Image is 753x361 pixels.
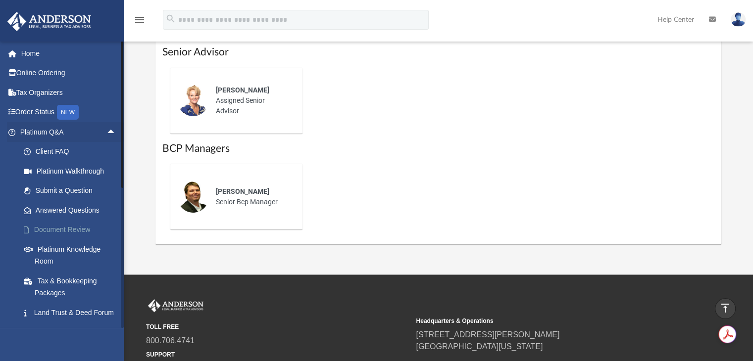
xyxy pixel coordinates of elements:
span: [PERSON_NAME] [216,86,269,94]
a: Portal Feedback [14,322,131,342]
a: Tax & Bookkeeping Packages [14,271,131,303]
a: Answered Questions [14,200,131,220]
img: Anderson Advisors Platinum Portal [146,299,205,312]
a: Tax Organizers [7,83,131,102]
div: Assigned Senior Advisor [209,78,296,123]
a: 800.706.4741 [146,336,195,345]
a: Order StatusNEW [7,102,131,123]
img: thumbnail [177,85,209,116]
i: vertical_align_top [719,302,731,314]
a: Document Review [14,220,131,240]
a: Platinum Walkthrough [14,161,131,181]
a: [STREET_ADDRESS][PERSON_NAME] [416,330,559,339]
img: Anderson Advisors Platinum Portal [4,12,94,31]
small: Headquarters & Operations [416,316,679,325]
small: SUPPORT [146,350,409,359]
a: Submit a Question [14,181,131,201]
small: TOLL FREE [146,322,409,331]
div: NEW [57,105,79,120]
a: Client FAQ [14,142,131,162]
a: Online Ordering [7,63,131,83]
h1: Senior Advisor [162,45,715,59]
span: [PERSON_NAME] [216,187,269,195]
span: arrow_drop_up [106,122,126,142]
a: vertical_align_top [715,298,736,319]
a: menu [134,19,146,26]
h1: BCP Managers [162,141,715,156]
div: Senior Bcp Manager [209,180,296,214]
a: Platinum Q&Aarrow_drop_up [7,122,131,142]
i: menu [134,14,146,26]
img: thumbnail [177,181,209,213]
img: User Pic [731,12,746,27]
a: Land Trust & Deed Forum [14,303,131,322]
a: [GEOGRAPHIC_DATA][US_STATE] [416,342,543,351]
a: Home [7,44,131,63]
i: search [165,13,176,24]
a: Platinum Knowledge Room [14,239,131,271]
